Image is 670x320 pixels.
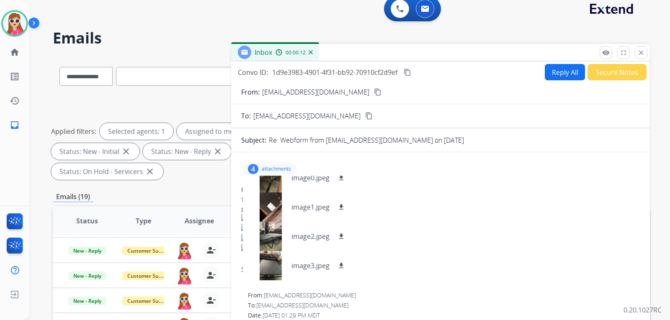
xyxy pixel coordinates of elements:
[291,202,330,212] p: image1.jpeg
[241,234,640,244] img: image2.jpeg
[262,87,369,97] p: [EMAIL_ADDRESS][DOMAIN_NAME]
[253,111,361,121] span: [EMAIL_ADDRESS][DOMAIN_NAME]
[338,203,345,211] mat-icon: download
[51,126,96,136] p: Applied filters:
[286,49,306,56] span: 00:00:12
[206,270,216,280] mat-icon: person_remove
[176,242,193,259] img: agent-avatar
[241,244,640,254] img: image3.jpeg
[241,111,251,121] p: To:
[10,96,20,106] mat-icon: history
[176,292,193,310] img: agent-avatar
[248,311,640,320] div: Date:
[602,49,610,56] mat-icon: remove_red_eye
[122,271,177,280] span: Customer Support
[185,216,214,226] span: Assignee
[637,49,645,56] mat-icon: close
[291,173,330,183] p: image0.jpeg
[269,135,464,145] p: Re: Webform from [EMAIL_ADDRESS][DOMAIN_NAME] on [DATE]
[588,64,647,80] button: Secure Notes
[241,196,640,204] div: To:
[241,87,260,97] p: From:
[248,301,640,310] div: To:
[241,214,640,224] img: image0.jpeg
[206,295,216,305] mat-icon: person_remove
[291,231,330,241] p: image2.jpeg
[374,88,381,96] mat-icon: content_copy
[241,224,640,234] img: image1.jpeg
[248,291,640,300] div: From:
[338,262,345,269] mat-icon: download
[256,301,348,309] span: [EMAIL_ADDRESS][DOMAIN_NAME]
[68,271,106,280] span: New - Reply
[51,143,139,160] div: Status: New - Initial
[68,297,106,305] span: New - Reply
[241,264,640,274] div: Sent from my iPhone
[68,246,106,255] span: New - Reply
[238,67,268,77] p: Convo ID:
[248,164,258,174] div: 4
[404,69,411,76] mat-icon: content_copy
[122,246,177,255] span: Customer Support
[143,143,231,160] div: Status: New - Reply
[213,146,223,156] mat-icon: close
[177,123,242,140] div: Assigned to me
[53,30,650,46] h2: Emails
[10,47,20,57] mat-icon: home
[176,267,193,284] img: agent-avatar
[241,206,640,214] div: Date:
[121,146,131,156] mat-icon: close
[10,72,20,82] mat-icon: list_alt
[255,48,272,57] span: Inbox
[10,120,20,130] mat-icon: inbox
[3,12,26,35] img: avatar
[53,192,93,202] p: Emails (19)
[241,186,640,194] div: From:
[291,261,330,271] p: image3.jpeg
[206,245,216,255] mat-icon: person_remove
[338,174,345,182] mat-icon: download
[338,233,345,240] mat-icon: download
[262,166,291,172] p: attachments
[624,305,662,315] p: 0.20.1027RC
[76,216,98,226] span: Status
[122,297,177,305] span: Customer Support
[241,135,266,145] p: Subject:
[100,123,173,140] div: Selected agents: 1
[365,112,373,120] mat-icon: content_copy
[136,216,151,226] span: Type
[272,68,397,77] span: 1d9e3983-4901-4f31-bb92-70910cf2d9ef
[51,163,163,180] div: Status: On Hold - Servicers
[620,49,627,56] mat-icon: fullscreen
[264,291,356,299] span: [EMAIL_ADDRESS][DOMAIN_NAME]
[545,64,585,80] button: Reply All
[145,166,155,177] mat-icon: close
[263,311,320,319] span: [DATE] 01:29 PM MDT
